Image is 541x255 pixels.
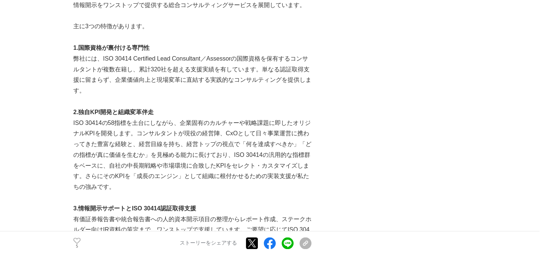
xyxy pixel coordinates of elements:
[73,245,81,249] p: 5
[73,109,154,115] strong: 2.独自KPI開発と組織変革伴走
[73,54,311,96] p: 弊社には、ISO 30414 Certified Lead Consultant／Assessorの国際資格を保有するコンサルタントが複数在籍し、累計320社を超える支援実績を有しています。単な...
[73,45,150,51] strong: 1.国際資格が裏付ける専門性
[73,205,196,212] strong: 3.情報開示サポートとISO 30414認証取得支援
[73,118,311,193] p: ISO 30414の58指標を土台にしながら、企業固有のカルチャーや戦略課題に即したオリジナルKPIを開発します。コンサルタントが現役の経営陣、CxOとして日々事業運営に携わってきた豊富な経験と...
[180,240,237,247] p: ストーリーをシェアする
[73,21,311,32] p: 主に3つの特徴があります。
